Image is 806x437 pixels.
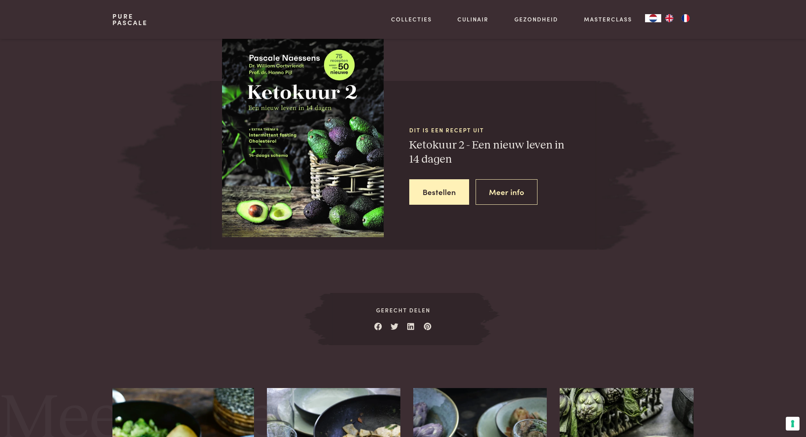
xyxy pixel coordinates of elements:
div: Language [645,14,661,22]
a: NL [645,14,661,22]
a: Masterclass [584,15,632,23]
a: Bestellen [409,179,469,205]
ul: Language list [661,14,694,22]
a: Collecties [391,15,432,23]
a: Culinair [457,15,489,23]
span: Dit is een recept uit [409,126,597,134]
button: Uw voorkeuren voor toestemming voor trackingtechnologieën [786,417,800,431]
span: Gerecht delen [330,306,476,314]
a: Meer info [476,179,537,205]
a: Gezondheid [514,15,558,23]
h3: Ketokuur 2 - Een nieuw leven in 14 dagen [409,138,597,166]
a: EN [661,14,677,22]
aside: Language selected: Nederlands [645,14,694,22]
a: FR [677,14,694,22]
a: PurePascale [112,13,148,26]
